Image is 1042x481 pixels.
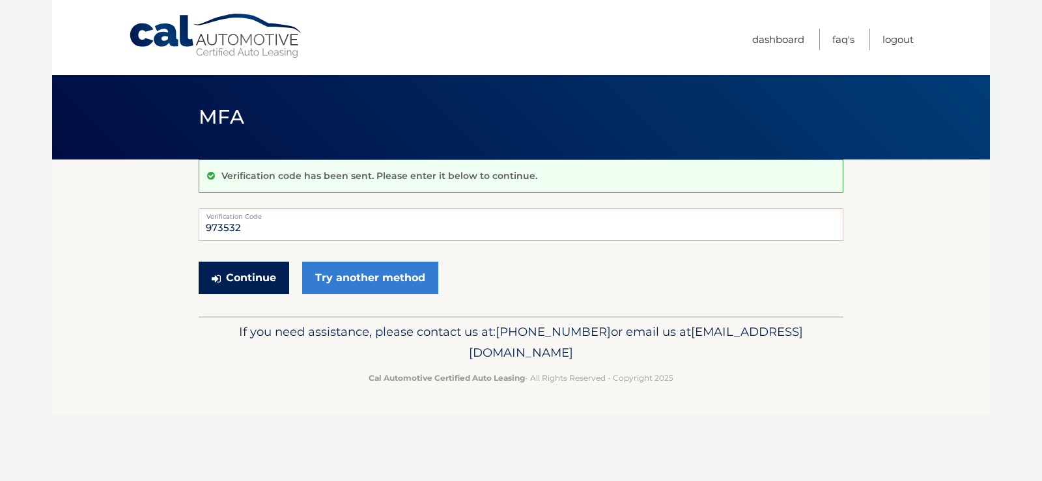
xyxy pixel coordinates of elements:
p: Verification code has been sent. Please enter it below to continue. [221,170,537,182]
p: - All Rights Reserved - Copyright 2025 [207,371,835,385]
a: Dashboard [752,29,804,50]
input: Verification Code [199,208,843,241]
span: [EMAIL_ADDRESS][DOMAIN_NAME] [469,324,803,360]
span: MFA [199,105,244,129]
strong: Cal Automotive Certified Auto Leasing [369,373,525,383]
a: FAQ's [832,29,854,50]
button: Continue [199,262,289,294]
label: Verification Code [199,208,843,219]
span: [PHONE_NUMBER] [496,324,611,339]
a: Try another method [302,262,438,294]
a: Cal Automotive [128,13,304,59]
p: If you need assistance, please contact us at: or email us at [207,322,835,363]
a: Logout [882,29,914,50]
